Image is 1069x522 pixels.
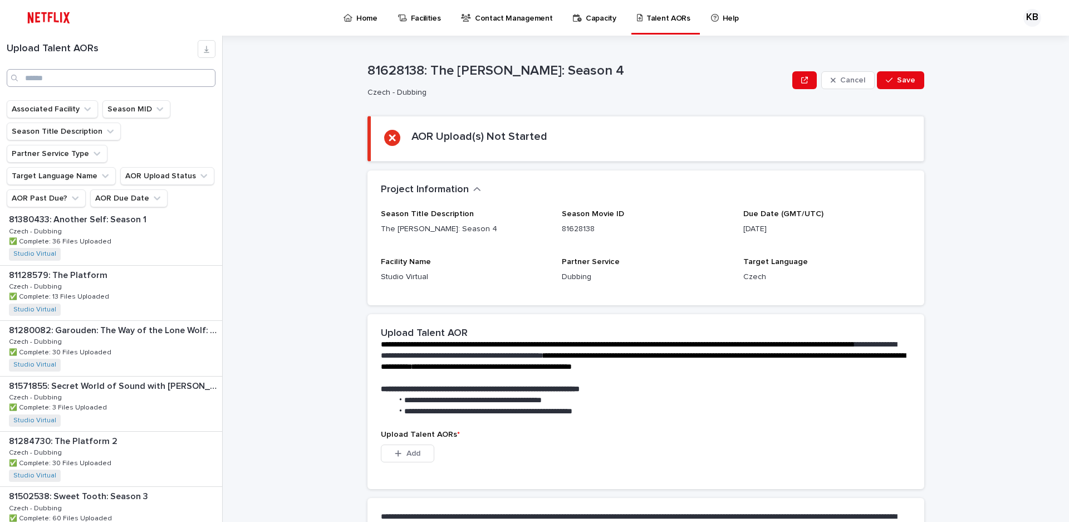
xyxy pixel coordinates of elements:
p: Czech - Dubbing [367,88,783,97]
div: KB [1023,9,1041,27]
button: Season MID [102,100,170,118]
p: ✅ Complete: 3 Files Uploaded [9,402,109,412]
p: 81128579: The Platform [9,268,110,281]
button: AOR Due Date [90,189,168,207]
button: Project Information [381,184,481,196]
p: 81280082: Garouden: The Way of the Lone Wolf: Season 1 [9,323,220,336]
p: The [PERSON_NAME]: Season 4 [381,223,548,235]
button: AOR Past Due? [7,189,86,207]
p: 81502538: Sweet Tooth: Season 3 [9,489,150,502]
p: Czech [743,271,911,283]
img: ifQbXi3ZQGMSEF7WDB7W [22,7,75,29]
p: Czech - Dubbing [9,281,64,291]
span: Cancel [840,76,865,84]
p: Studio Virtual [381,271,548,283]
button: Save [877,71,924,89]
span: Add [406,450,420,457]
button: Season Title Description [7,123,121,140]
a: Studio Virtual [13,361,56,369]
p: Czech - Dubbing [9,336,64,346]
a: Studio Virtual [13,472,56,480]
button: Associated Facility [7,100,98,118]
button: Target Language Name [7,167,116,185]
input: Search [7,69,215,87]
p: Czech - Dubbing [9,226,64,236]
p: Czech - Dubbing [9,392,64,402]
span: Due Date (GMT/UTC) [743,210,823,218]
p: [DATE] [743,223,911,235]
p: Dubbing [562,271,729,283]
p: 81571855: Secret World of Sound with David Attenborough: Season 1 [9,379,220,392]
button: Cancel [821,71,875,89]
p: 81380433: Another Self: Season 1 [9,212,149,225]
a: Studio Virtual [13,306,56,314]
p: 81628138 [562,223,729,235]
span: Facility Name [381,258,431,266]
a: Studio Virtual [13,417,56,425]
p: 81628138: The [PERSON_NAME]: Season 4 [367,63,788,79]
span: Partner Service [562,258,620,266]
p: Czech - Dubbing [9,503,64,513]
span: Target Language [743,258,808,266]
a: Studio Virtual [13,250,56,258]
h2: Upload Talent AOR [381,328,468,340]
span: Season Movie ID [562,210,624,218]
span: Save [897,76,915,84]
h1: Upload Talent AORs [7,43,198,55]
p: 81284730: The Platform 2 [9,434,120,447]
button: AOR Upload Status [120,167,214,185]
h2: AOR Upload(s) Not Started [411,130,547,143]
span: Upload Talent AORs [381,431,460,438]
span: Season Title Description [381,210,474,218]
button: Add [381,445,434,462]
p: ✅ Complete: 36 Files Uploaded [9,236,114,246]
p: ✅ Complete: 30 Files Uploaded [9,457,114,467]
p: ✅ Complete: 13 Files Uploaded [9,291,111,301]
p: Czech - Dubbing [9,447,64,457]
h2: Project Information [381,184,469,196]
button: Partner Service Type [7,145,107,163]
p: ✅ Complete: 30 Files Uploaded [9,347,114,357]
